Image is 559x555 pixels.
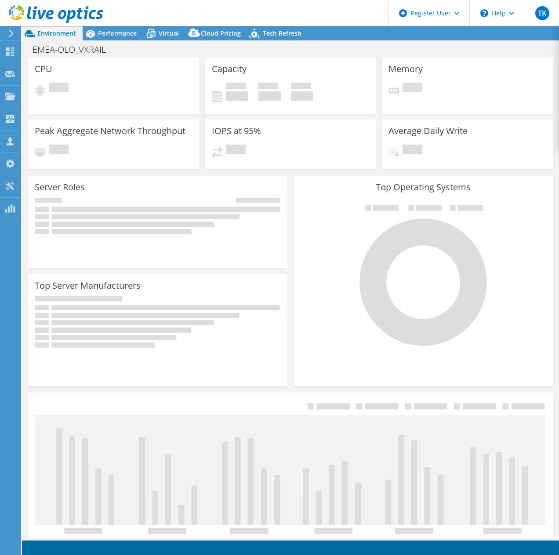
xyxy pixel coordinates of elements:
[212,64,247,74] h3: Capacity
[291,91,313,101] h4: 0 GiB
[403,145,422,156] span: Pending
[226,91,248,101] h4: 0 GiB
[37,29,76,37] span: Environment
[300,182,546,192] h3: Top Operating Systems
[258,83,278,91] span: Free
[35,182,85,192] h3: Server Roles
[35,64,52,74] h3: CPU
[212,126,261,136] h3: IOPS at 95%
[98,29,137,37] span: Performance
[403,83,422,94] span: Pending
[388,126,468,136] h3: Average Daily Write
[35,281,141,290] h3: Top Server Manufacturers
[49,83,69,94] span: Pending
[226,145,246,156] span: Pending
[388,64,423,74] h3: Memory
[291,83,311,91] span: Total
[29,45,120,54] h1: EMEA-OLO_VXRAIL
[35,126,185,136] h3: Peak Aggregate Network Throughput
[535,6,549,20] span: TK
[159,29,179,37] span: Virtual
[258,91,281,101] h4: 0 GiB
[201,29,241,37] span: Cloud Pricing
[49,145,69,156] span: Pending
[226,83,246,91] span: Used
[480,9,488,17] svg: \n
[263,29,301,37] span: Tech Refresh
